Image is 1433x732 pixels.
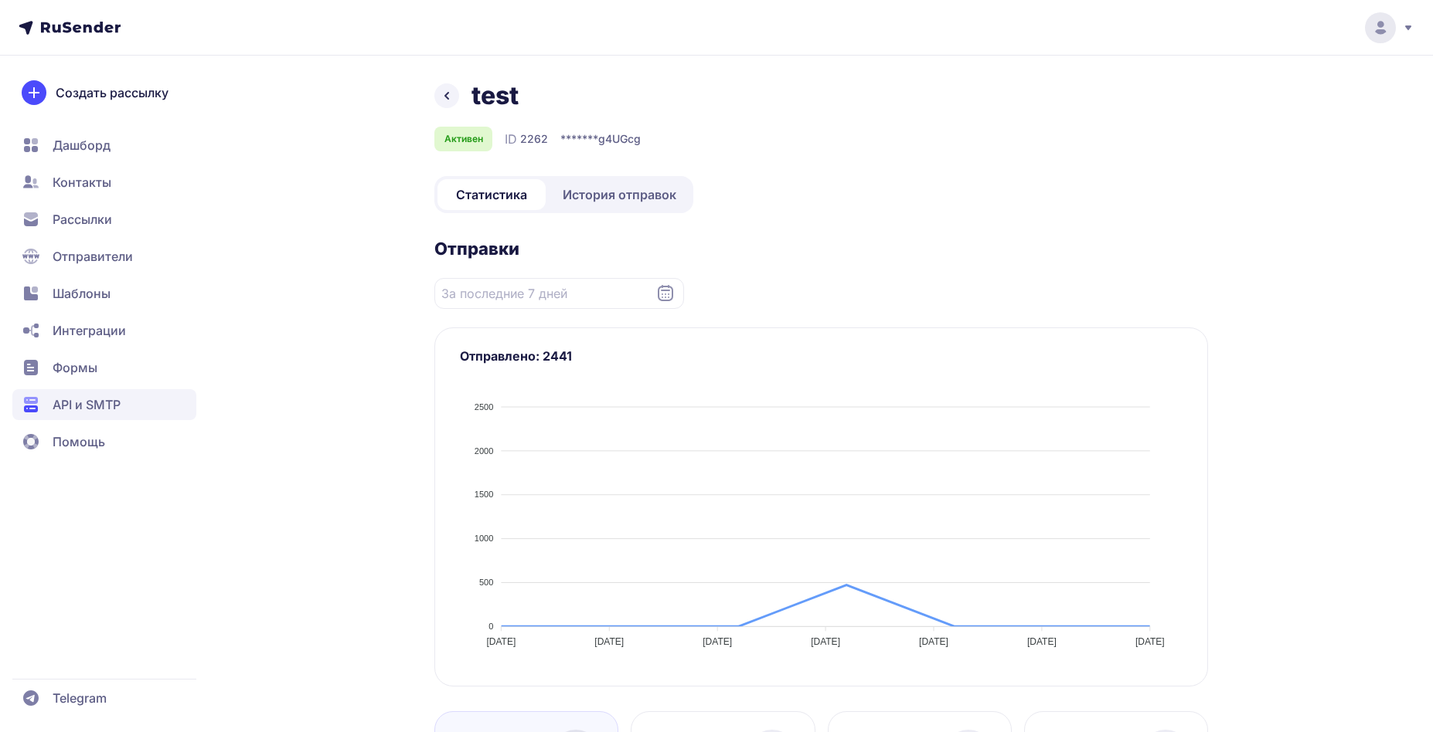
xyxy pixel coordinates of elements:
tspan: [DATE] [594,636,624,647]
span: Помощь [53,432,105,451]
h1: test [471,80,519,111]
tspan: 0 [488,622,493,631]
span: 2262 [520,131,548,147]
tspan: [DATE] [486,636,516,647]
span: Telegram [53,689,107,707]
span: Контакты [53,173,111,191]
tspan: 2000 [475,446,493,456]
tspan: [DATE] [1027,636,1057,647]
tspan: [DATE] [703,636,732,647]
tspan: 1500 [475,490,493,499]
tspan: 500 [479,578,493,587]
span: Дашборд [53,136,111,154]
span: Рассылки [53,210,112,229]
tspan: 2500 [475,402,493,412]
h3: Отправлено: 2441 [460,347,1183,365]
span: Формы [53,358,97,377]
span: Создать рассылку [56,83,168,102]
span: API и SMTP [53,395,121,414]
span: g4UGcg [598,131,641,147]
a: История отправок [549,179,690,210]
span: Отправители [53,247,133,266]
tspan: 1000 [475,534,493,543]
div: ID [505,130,548,148]
tspan: [DATE] [811,636,840,647]
span: Статистика [456,185,527,204]
span: Шаблоны [53,284,111,303]
span: Интеграции [53,321,126,340]
input: Datepicker input [434,278,684,309]
span: История отправок [563,185,676,204]
a: Статистика [437,179,546,210]
span: Активен [444,133,483,145]
a: Telegram [12,683,196,713]
h2: Отправки [434,238,1208,259]
tspan: [DATE] [919,636,948,647]
tspan: [DATE] [1135,636,1165,647]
